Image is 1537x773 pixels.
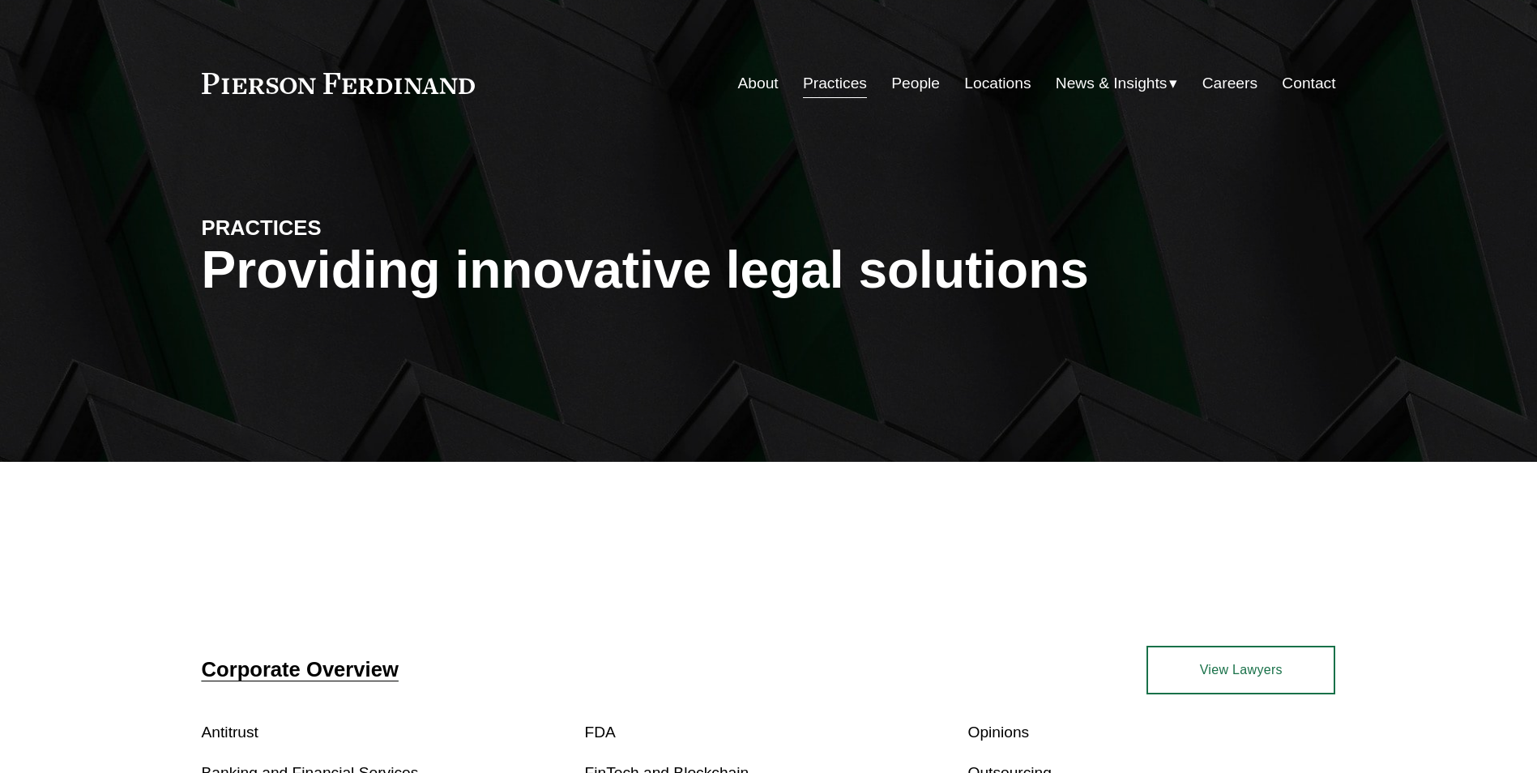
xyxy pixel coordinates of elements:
a: Practices [803,68,867,99]
a: Corporate Overview [202,658,399,681]
a: Locations [964,68,1031,99]
span: News & Insights [1056,70,1168,98]
a: folder dropdown [1056,68,1178,99]
h4: PRACTICES [202,215,485,241]
a: About [738,68,779,99]
a: FDA [585,724,616,741]
a: People [891,68,940,99]
a: View Lawyers [1146,646,1335,694]
a: Careers [1202,68,1257,99]
a: Opinions [967,724,1029,741]
h1: Providing innovative legal solutions [202,241,1336,300]
a: Contact [1282,68,1335,99]
a: Antitrust [202,724,258,741]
